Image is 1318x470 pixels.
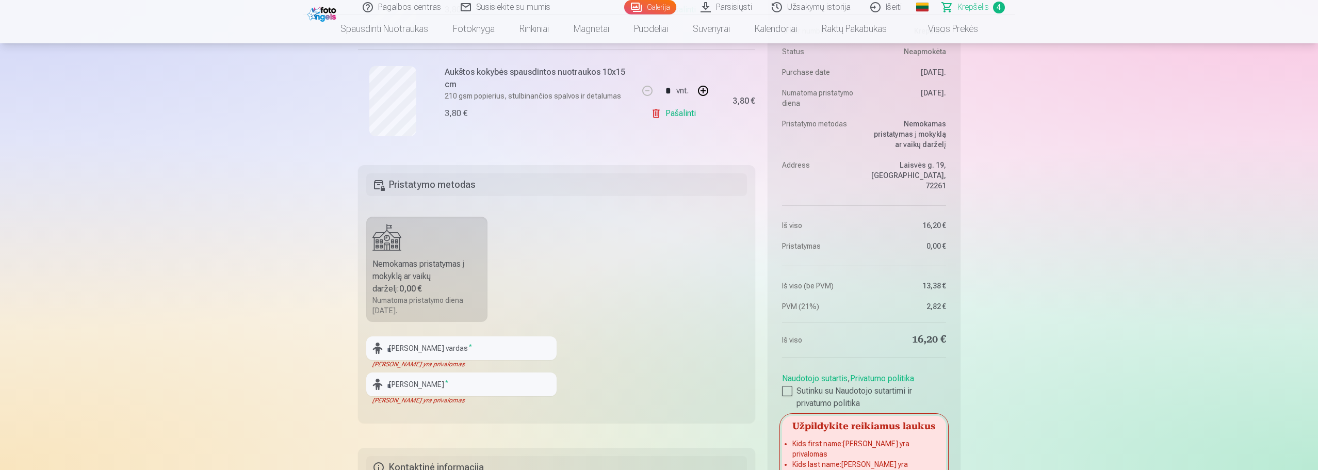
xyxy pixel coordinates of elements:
dt: Address [782,160,859,191]
dt: Iš viso (be PVM) [782,281,859,291]
a: Pašalinti [651,103,700,124]
h5: Užpildykite reikiamus laukus [782,416,946,434]
dt: Iš viso [782,333,859,347]
h6: Aukštos kokybės spausdintos nuotraukos 10x15 cm [445,66,631,91]
a: Privatumo politika [850,374,914,383]
li: Kids first name : [PERSON_NAME] yra privalomas [792,439,935,459]
dd: [DATE]. [869,88,946,108]
div: 3,80 € [445,107,467,120]
dt: Purchase date [782,67,859,77]
div: 3,80 € [733,98,755,104]
a: Kalendoriai [742,14,809,43]
b: 0,00 € [399,284,422,294]
dd: Laisvės g. 19, [GEOGRAPHIC_DATA], 72261 [869,160,946,191]
div: , [782,368,946,410]
dd: 2,82 € [869,301,946,312]
dd: [DATE]. [869,67,946,77]
span: Krepšelis [957,1,989,13]
a: Magnetai [561,14,622,43]
div: Numatoma pristatymo diena [DATE]. [372,295,482,316]
a: Naudotojo sutartis [782,374,848,383]
dd: Nemokamas pristatymas į mokyklą ar vaikų darželį [869,119,946,150]
span: 4 [993,2,1005,13]
a: Spausdinti nuotraukas [328,14,441,43]
div: [PERSON_NAME] yra privalomas [366,360,557,368]
a: Puodeliai [622,14,680,43]
a: Raktų pakabukas [809,14,899,43]
dt: Pristatymas [782,241,859,251]
div: Nemokamas pristatymas į mokyklą ar vaikų darželį : [372,258,482,295]
dt: Numatoma pristatymo diena [782,88,859,108]
dd: 13,38 € [869,281,946,291]
a: Visos prekės [899,14,990,43]
dt: PVM (21%) [782,301,859,312]
dt: Pristatymo metodas [782,119,859,150]
dd: 0,00 € [869,241,946,251]
dd: 16,20 € [869,333,946,347]
div: [PERSON_NAME] yra privalomas [366,396,557,404]
dt: Iš viso [782,220,859,231]
a: Suvenyrai [680,14,742,43]
h5: Pristatymo metodas [366,173,747,196]
dd: 16,20 € [869,220,946,231]
a: Fotoknyga [441,14,507,43]
div: vnt. [676,78,689,103]
label: Sutinku su Naudotojo sutartimi ir privatumo politika [782,385,946,410]
p: 210 gsm popierius, stulbinančios spalvos ir detalumas [445,91,631,101]
img: /fa2 [307,4,339,22]
a: Rinkiniai [507,14,561,43]
dt: Status [782,46,859,57]
span: Neapmokėta [904,46,946,57]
